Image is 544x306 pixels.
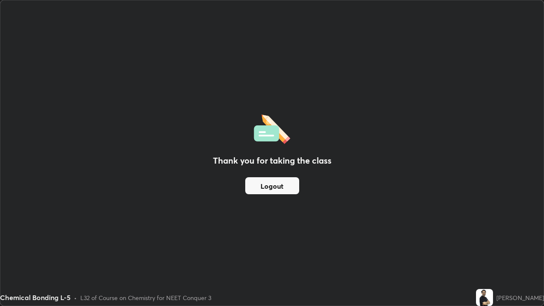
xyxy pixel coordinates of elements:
[496,293,544,302] div: [PERSON_NAME]
[74,293,77,302] div: •
[476,289,493,306] img: 33e34e4d782843c1910c2afc34d781a1.jpg
[213,154,331,167] h2: Thank you for taking the class
[254,112,290,144] img: offlineFeedback.1438e8b3.svg
[245,177,299,194] button: Logout
[80,293,211,302] div: L32 of Course on Chemistry for NEET Conquer 3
